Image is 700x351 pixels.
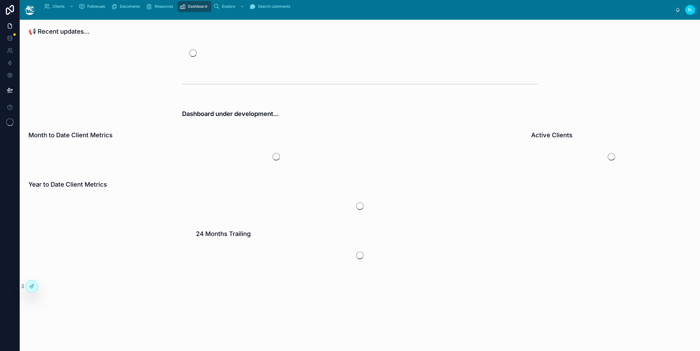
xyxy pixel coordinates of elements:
[188,4,207,9] span: Dashboard
[222,4,235,9] span: Explore
[258,4,290,9] span: Search comments
[28,131,113,139] h1: Month to Date Client Metrics
[248,1,294,12] a: Search comments
[28,27,90,36] h1: 📢 Recent updates...
[531,131,573,139] h1: Active Clients
[87,4,105,9] span: Followups
[177,1,211,12] a: Dashboard
[155,4,173,9] span: Resources
[77,1,109,12] a: Followups
[25,5,35,15] img: App logo
[120,4,140,9] span: Documents
[144,1,177,12] a: Resources
[52,4,65,9] span: Clients
[688,7,692,12] span: EL
[182,109,538,118] h3: Dashboard under development...
[196,229,251,238] h1: 24 Months Trailing
[42,1,77,12] a: Clients
[109,1,144,12] a: Documents
[211,1,248,12] a: Explore
[28,180,107,189] h1: Year to Date Client Metrics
